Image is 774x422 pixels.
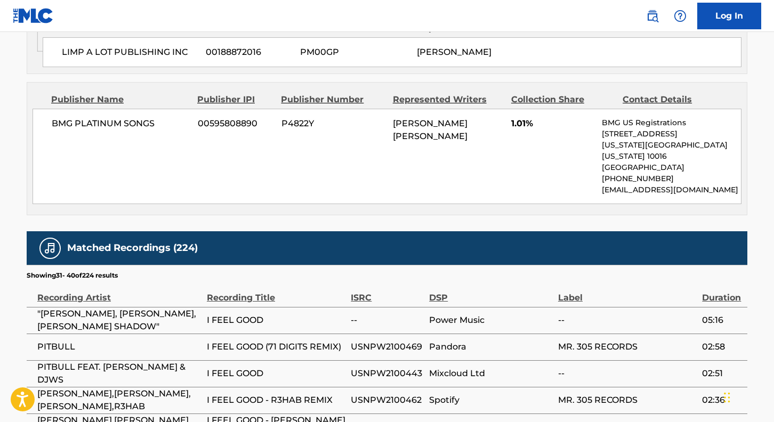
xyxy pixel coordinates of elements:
img: MLC Logo [13,8,54,23]
a: Log In [697,3,761,29]
span: USNPW2100462 [351,394,424,407]
span: Spotify [429,394,553,407]
div: Collection Share [511,93,615,106]
p: BMG US Registrations [602,117,741,128]
span: PM00GP [300,46,409,59]
span: Power Music [429,314,553,327]
p: [EMAIL_ADDRESS][DOMAIN_NAME] [602,184,741,196]
span: "[PERSON_NAME], [PERSON_NAME], [PERSON_NAME] SHADOW" [37,307,201,333]
div: Publisher Name [51,93,189,106]
h5: Matched Recordings (224) [67,242,198,254]
span: -- [351,314,424,327]
p: [US_STATE][GEOGRAPHIC_DATA][US_STATE] 10016 [602,140,741,162]
span: I FEEL GOOD [207,314,345,327]
div: Publisher IPI [197,93,273,106]
span: USNPW2100443 [351,367,424,380]
span: 05:16 [702,314,742,327]
span: PITBULL FEAT. [PERSON_NAME] & DJWS [37,361,201,386]
p: [PHONE_NUMBER] [602,173,741,184]
span: 00188872016 [206,46,292,59]
span: [PERSON_NAME],[PERSON_NAME],[PERSON_NAME],R3HAB [37,387,201,413]
span: -- [558,314,697,327]
div: Label [558,280,697,304]
span: 02:58 [702,340,742,353]
span: USNPW2100469 [351,340,424,353]
span: 1.01% [511,117,594,130]
span: MR. 305 RECORDS [558,394,697,407]
p: [GEOGRAPHIC_DATA] [602,162,741,173]
div: Publisher Number [281,93,384,106]
span: 00595808890 [198,117,273,130]
img: search [646,10,659,22]
div: Represented Writers [393,93,503,106]
span: PITBULL [37,340,201,353]
span: 02:51 [702,367,742,380]
iframe: Chat Widget [721,371,774,422]
div: Help [670,5,691,27]
img: Matched Recordings [44,242,57,255]
div: ISRC [351,280,424,304]
span: BMG PLATINUM SONGS [52,117,190,130]
span: [PERSON_NAME] [PERSON_NAME] [393,118,467,141]
div: DSP [429,280,553,304]
span: Pandora [429,340,553,353]
span: 02:36 [702,394,742,407]
div: Drag [724,382,730,413]
p: [STREET_ADDRESS] [602,128,741,140]
span: I FEEL GOOD [207,367,345,380]
div: Duration [702,280,742,304]
div: Contact Details [623,93,726,106]
span: I FEEL GOOD (71 DIGITS REMIX) [207,340,345,353]
span: MR. 305 RECORDS [558,340,697,353]
span: [PERSON_NAME] [417,47,491,57]
div: Recording Title [207,280,345,304]
span: LIMP A LOT PUBLISHING INC [62,46,198,59]
span: I FEEL GOOD - R3HAB REMIX [207,394,345,407]
div: Recording Artist [37,280,201,304]
p: Showing 31 - 40 of 224 results [27,271,118,280]
span: Mixcloud Ltd [429,367,553,380]
span: P4822Y [281,117,385,130]
img: help [674,10,687,22]
span: -- [558,367,697,380]
a: Public Search [642,5,663,27]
